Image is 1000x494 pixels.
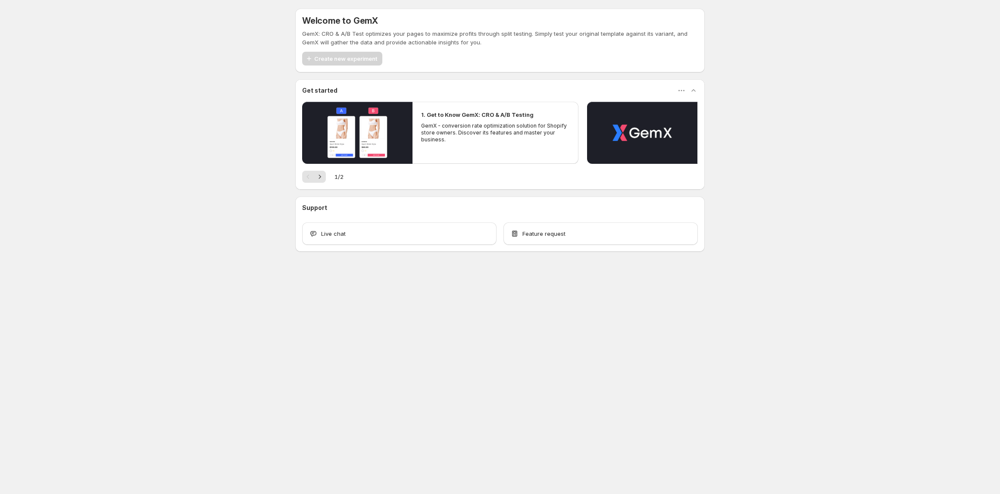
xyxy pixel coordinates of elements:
h3: Get started [302,86,337,95]
h3: Support [302,203,327,212]
span: Feature request [522,229,566,238]
p: GemX: CRO & A/B Test optimizes your pages to maximize profits through split testing. Simply test ... [302,29,698,47]
button: Next [314,171,326,183]
h5: Welcome to GemX [302,16,378,26]
button: Play video [587,102,697,164]
h2: 1. Get to Know GemX: CRO & A/B Testing [421,110,534,119]
button: Play video [302,102,412,164]
span: 1 / 2 [334,172,344,181]
span: Live chat [321,229,346,238]
p: GemX - conversion rate optimization solution for Shopify store owners. Discover its features and ... [421,122,569,143]
nav: Pagination [302,171,326,183]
